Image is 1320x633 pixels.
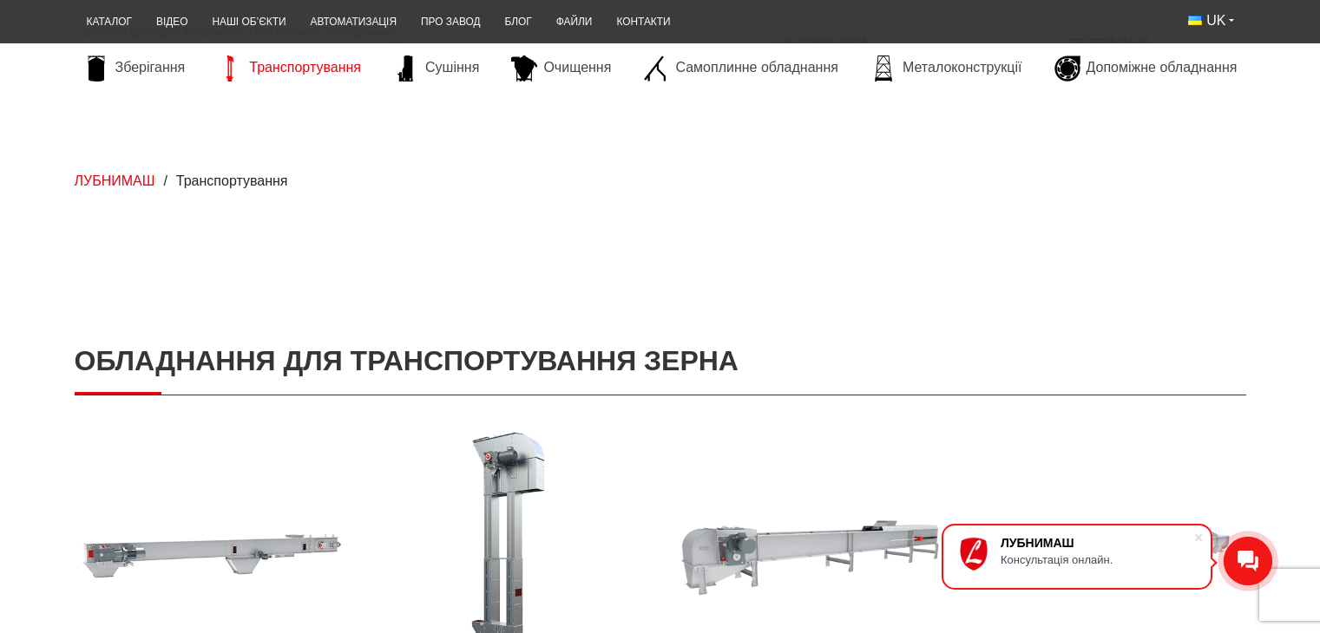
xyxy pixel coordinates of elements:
span: Металоконструкції [903,58,1021,77]
a: Допоміжне обладнання [1046,55,1246,82]
a: Контакти [604,5,682,39]
a: Самоплинне обладнання [634,55,846,82]
a: Автоматизація [298,5,409,39]
a: Металоконструкції [862,55,1030,82]
a: Файли [544,5,605,39]
span: UK [1206,11,1225,30]
a: Зберігання [75,55,194,82]
span: Транспортування [176,173,288,188]
span: Очищення [543,58,611,77]
span: Самоплинне обладнання [675,58,837,77]
a: Відео [144,5,200,39]
span: Зберігання [115,58,186,77]
div: ЛУБНИМАШ [1001,536,1193,550]
a: Каталог [75,5,144,39]
span: / [163,173,167,188]
button: UK [1176,5,1245,36]
span: Допоміжне обладнання [1087,58,1238,77]
a: Сушіння [384,55,488,82]
span: Сушіння [425,58,479,77]
img: Українська [1188,16,1202,25]
a: Блог [492,5,543,39]
a: Наші об’єкти [200,5,298,39]
a: ЛУБНИМАШ [75,173,155,188]
h1: Обладнання для транспортування зерна [75,327,1246,395]
span: Транспортування [249,58,361,77]
a: Про завод [409,5,492,39]
a: Очищення [502,55,620,82]
a: Транспортування [208,55,370,82]
div: Консультація онлайн. [1001,553,1193,566]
